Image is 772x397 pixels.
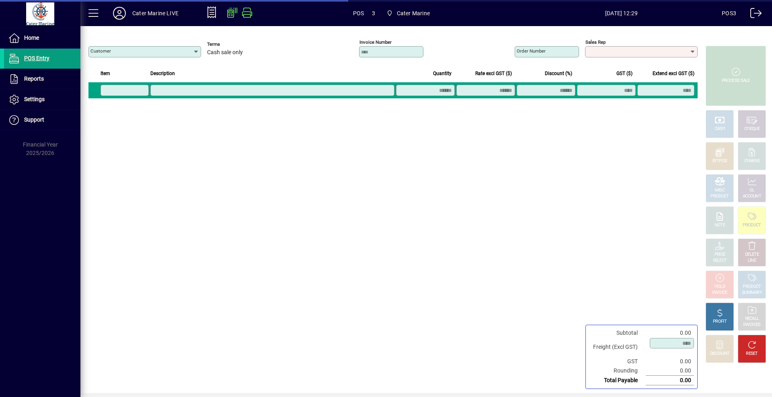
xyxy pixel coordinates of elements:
mat-label: Invoice number [359,39,392,45]
div: EFTPOS [712,158,727,164]
div: DISCOUNT [710,351,729,357]
div: POS3 [722,7,736,20]
span: Support [24,116,44,123]
div: PRODUCT [743,222,761,228]
mat-label: Order number [517,48,546,54]
div: DELETE [745,252,759,258]
span: GST ($) [616,69,632,78]
td: Rounding [589,366,646,376]
div: INVOICE [712,290,727,296]
div: LINE [748,258,756,264]
td: 0.00 [646,357,694,366]
span: Settings [24,96,45,102]
span: Cater Marine [397,7,430,20]
div: NOTE [715,222,725,228]
td: 0.00 [646,366,694,376]
mat-label: Customer [90,48,111,54]
div: Cater Marine LIVE [132,7,179,20]
div: PROCESS SALE [722,78,750,84]
span: [DATE] 12:29 [521,7,722,20]
a: Support [4,110,80,130]
span: Discount (%) [545,69,572,78]
span: Quantity [433,69,452,78]
td: Subtotal [589,328,646,338]
div: PROFIT [713,319,727,325]
div: RESET [746,351,758,357]
div: CHEQUE [744,126,760,132]
div: HOLD [715,284,725,290]
button: Profile [107,6,132,20]
div: CHARGE [744,158,760,164]
span: Terms [207,42,255,47]
div: CASH [715,126,725,132]
span: Description [150,69,175,78]
a: Logout [744,2,762,28]
a: Settings [4,90,80,110]
span: POS Entry [24,55,49,61]
a: Home [4,28,80,48]
span: Extend excl GST ($) [653,69,694,78]
span: Item [101,69,110,78]
div: MISC [715,187,725,193]
span: Home [24,35,39,41]
div: SELECT [713,258,727,264]
span: Reports [24,75,44,82]
div: ACCOUNT [743,193,761,200]
div: PRICE [715,252,725,258]
span: Rate excl GST ($) [475,69,512,78]
div: INVOICES [743,322,760,328]
td: Freight (Excl GST) [589,338,646,357]
td: Total Payable [589,376,646,385]
span: Cater Marine [383,6,433,20]
div: PRODUCT [743,284,761,290]
td: 0.00 [646,328,694,338]
td: 0.00 [646,376,694,385]
div: SUMMARY [742,290,762,296]
span: POS [353,7,364,20]
mat-label: Sales rep [585,39,606,45]
a: Reports [4,69,80,89]
span: 3 [372,7,375,20]
td: GST [589,357,646,366]
div: PRODUCT [710,193,729,200]
div: GL [749,187,755,193]
div: RECALL [745,316,759,322]
span: Cash sale only [207,49,243,56]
